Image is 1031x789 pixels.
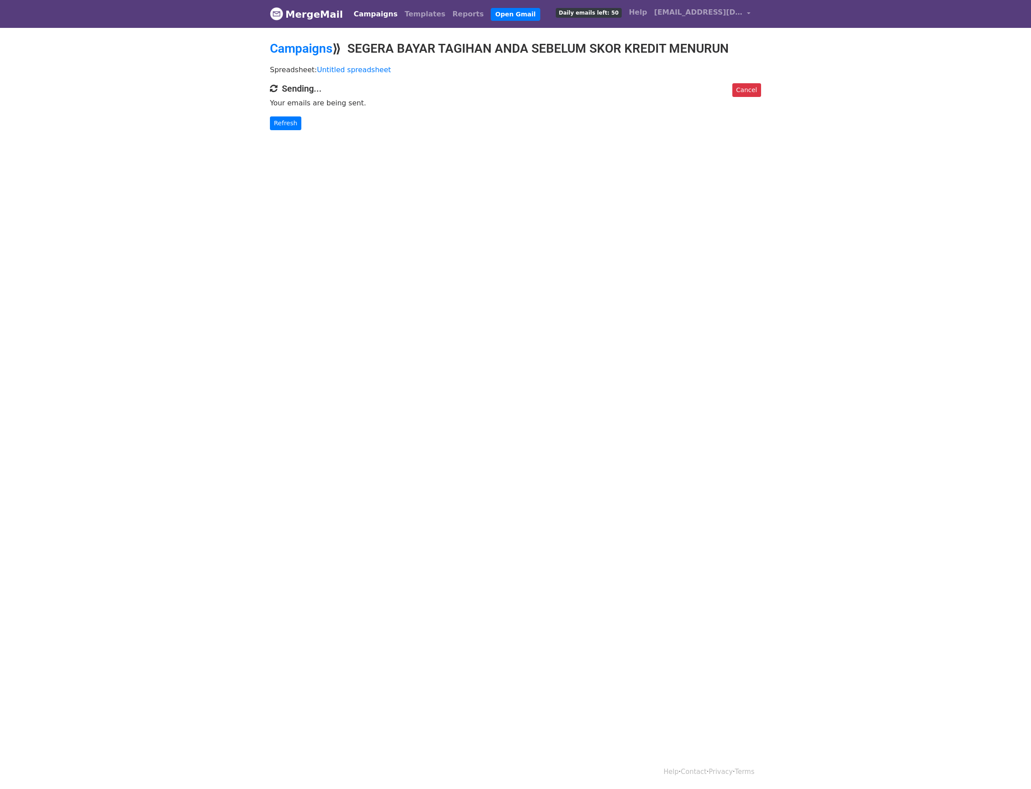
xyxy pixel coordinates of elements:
[654,7,742,18] span: [EMAIL_ADDRESS][DOMAIN_NAME]
[735,768,754,776] a: Terms
[625,4,650,21] a: Help
[709,768,733,776] a: Privacy
[491,8,540,21] a: Open Gmail
[270,5,343,23] a: MergeMail
[681,768,707,776] a: Contact
[270,41,332,56] a: Campaigns
[270,65,761,74] p: Spreadsheet:
[556,8,622,18] span: Daily emails left: 50
[270,116,301,130] a: Refresh
[664,768,679,776] a: Help
[350,5,401,23] a: Campaigns
[552,4,625,21] a: Daily emails left: 50
[650,4,754,24] a: [EMAIL_ADDRESS][DOMAIN_NAME]
[317,66,391,74] a: Untitled spreadsheet
[270,83,761,94] h4: Sending...
[270,98,761,108] p: Your emails are being sent.
[270,41,761,56] h2: ⟫ SEGERA BAYAR TAGIHAN ANDA SEBELUM SKOR KREDIT MENURUN
[732,83,761,97] a: Cancel
[270,7,283,20] img: MergeMail logo
[401,5,449,23] a: Templates
[449,5,488,23] a: Reports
